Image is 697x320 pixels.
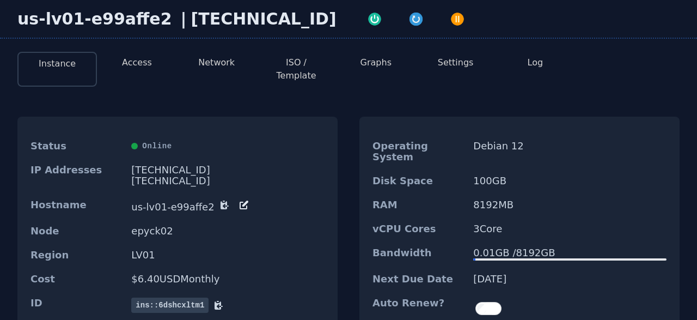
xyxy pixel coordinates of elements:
dt: vCPU Cores [372,224,464,234]
div: [TECHNICAL_ID] [131,176,325,186]
button: Restart [395,9,437,27]
div: Online [131,141,325,152]
dd: 8192 MB [473,200,667,210]
div: 0.01 GB / 8192 GB [473,247,667,258]
dt: Region [30,250,123,261]
span: ins::6dshcxltm1 [131,298,209,313]
dt: Disk Space [372,176,464,186]
dt: Bandwidth [372,247,464,261]
img: Power Off [450,11,465,27]
dd: epyck02 [131,226,325,237]
button: Graphs [360,56,392,69]
dd: 100 GB [473,176,667,186]
button: Settings [438,56,474,69]
dt: Operating System [372,141,464,162]
dt: ID [30,298,123,313]
dt: IP Addresses [30,165,123,186]
dt: Node [30,226,123,237]
button: Power On [354,9,395,27]
dt: Hostname [30,200,123,213]
dd: [DATE] [473,274,667,285]
div: [TECHNICAL_ID] [131,165,325,176]
img: Restart [408,11,424,27]
dt: Cost [30,274,123,285]
img: Power On [367,11,382,27]
dt: RAM [372,200,464,210]
div: | [176,9,191,29]
dd: 3 Core [473,224,667,234]
div: [TECHNICAL_ID] [191,9,337,29]
button: Instance [39,57,76,70]
dd: LV01 [131,250,325,261]
dd: Debian 12 [473,141,667,162]
button: Log [528,56,543,69]
button: ISO / Template [265,56,327,82]
dt: Auto Renew? [372,298,464,319]
div: us-lv01-e99affe2 [17,9,176,29]
dt: Next Due Date [372,274,464,285]
dd: $ 6.40 USD Monthly [131,274,325,285]
button: Power Off [437,9,478,27]
button: Access [122,56,152,69]
dt: Status [30,141,123,152]
dd: us-lv01-e99affe2 [131,200,325,213]
button: Network [198,56,235,69]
